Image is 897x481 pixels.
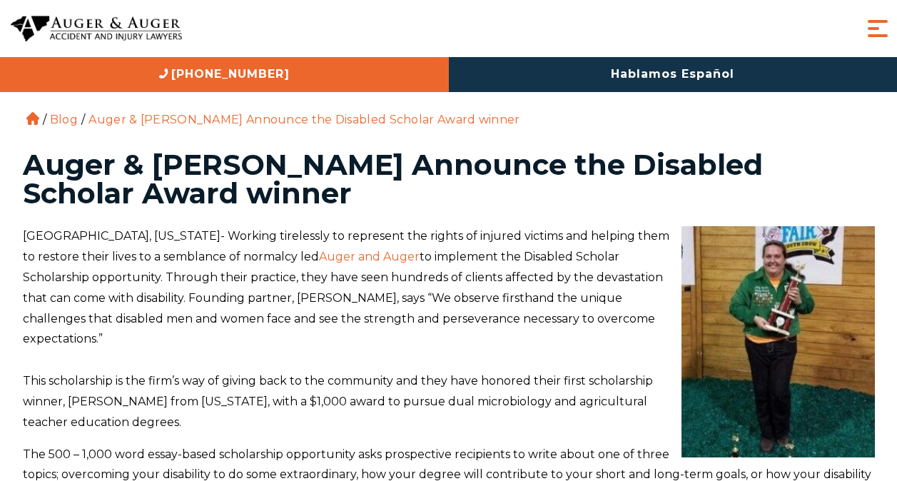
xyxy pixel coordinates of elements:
[23,151,875,208] h1: Auger & [PERSON_NAME] Announce the Disabled Scholar Award winner
[50,113,78,126] a: Blog
[23,371,875,432] p: This scholarship is the firm’s way of giving back to the community and they have honored their fi...
[26,112,39,125] a: Home
[11,16,182,42] img: Auger & Auger Accident and Injury Lawyers Logo
[85,113,523,126] li: Auger & [PERSON_NAME] Announce the Disabled Scholar Award winner
[863,14,892,43] button: Menu
[319,250,420,263] a: Auger and Auger
[23,226,875,350] p: [GEOGRAPHIC_DATA], [US_STATE]- Working tirelessly to represent the rights of injured victims and ...
[681,226,875,457] img: 10387470_740309792727827_106136570177670995_n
